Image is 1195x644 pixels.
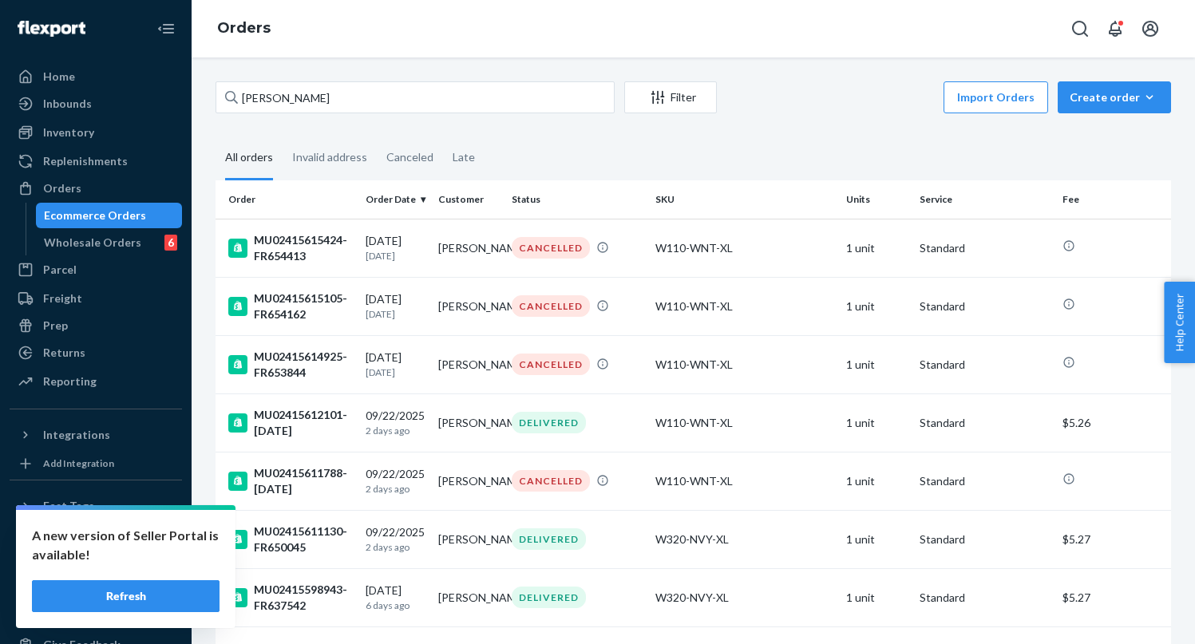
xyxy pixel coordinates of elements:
[228,349,353,381] div: MU02415614925-FR653844
[10,257,182,282] a: Parcel
[512,295,590,317] div: CANCELLED
[204,6,283,52] ol: breadcrumbs
[840,393,913,452] td: 1 unit
[512,470,590,492] div: CANCELLED
[228,407,353,439] div: MU02415612101-[DATE]
[10,313,182,338] a: Prep
[1070,89,1159,105] div: Create order
[228,290,353,322] div: MU02415615105-FR654162
[43,262,77,278] div: Parcel
[228,232,353,264] div: MU02415615424-FR654413
[512,587,586,608] div: DELIVERED
[366,482,426,496] p: 2 days ago
[10,91,182,117] a: Inbounds
[366,524,426,554] div: 09/22/2025
[10,551,182,576] a: Settings
[10,422,182,448] button: Integrations
[366,291,426,321] div: [DATE]
[366,249,426,263] p: [DATE]
[225,136,273,180] div: All orders
[432,452,505,510] td: [PERSON_NAME]
[359,180,433,219] th: Order Date
[43,427,110,443] div: Integrations
[432,277,505,335] td: [PERSON_NAME]
[366,408,426,437] div: 09/22/2025
[18,21,85,37] img: Flexport logo
[840,180,913,219] th: Units
[1134,13,1166,45] button: Open account menu
[505,180,649,219] th: Status
[43,456,114,470] div: Add Integration
[1064,13,1096,45] button: Open Search Box
[10,369,182,394] a: Reporting
[920,415,1051,431] p: Standard
[44,207,146,223] div: Ecommerce Orders
[216,180,359,219] th: Order
[512,412,586,433] div: DELIVERED
[10,64,182,89] a: Home
[920,590,1051,606] p: Standard
[920,357,1051,373] p: Standard
[366,307,426,321] p: [DATE]
[216,81,615,113] input: Search orders
[438,192,499,206] div: Customer
[920,531,1051,547] p: Standard
[366,365,426,379] p: [DATE]
[432,335,505,393] td: [PERSON_NAME]
[164,235,177,251] div: 6
[43,498,94,514] div: Fast Tags
[10,493,182,519] button: Fast Tags
[1058,81,1171,113] button: Create order
[920,298,1051,314] p: Standard
[512,354,590,375] div: CANCELLED
[228,465,353,497] div: MU02415611788-[DATE]
[1091,596,1179,636] iframe: Opens a widget where you can chat to one of our agents
[655,298,833,314] div: W110-WNT-XL
[10,286,182,311] a: Freight
[1056,510,1171,568] td: $5.27
[150,13,182,45] button: Close Navigation
[43,69,75,85] div: Home
[43,124,94,140] div: Inventory
[920,473,1051,489] p: Standard
[625,89,716,105] div: Filter
[1056,180,1171,219] th: Fee
[43,96,92,112] div: Inbounds
[432,393,505,452] td: [PERSON_NAME]
[10,176,182,201] a: Orders
[36,230,183,255] a: Wholesale Orders6
[432,568,505,626] td: [PERSON_NAME]
[10,578,182,603] button: Talk to Support
[43,373,97,389] div: Reporting
[840,219,913,277] td: 1 unit
[432,219,505,277] td: [PERSON_NAME]
[649,180,840,219] th: SKU
[386,136,433,178] div: Canceled
[944,81,1048,113] button: Import Orders
[10,454,182,473] a: Add Integration
[43,318,68,334] div: Prep
[1099,13,1131,45] button: Open notifications
[655,415,833,431] div: W110-WNT-XL
[913,180,1057,219] th: Service
[228,523,353,555] div: MU02415611130-FR650045
[366,350,426,379] div: [DATE]
[655,473,833,489] div: W110-WNT-XL
[655,357,833,373] div: W110-WNT-XL
[366,540,426,554] p: 2 days ago
[432,510,505,568] td: [PERSON_NAME]
[655,531,833,547] div: W320-NVY-XL
[36,203,183,228] a: Ecommerce Orders
[43,153,128,169] div: Replenishments
[655,590,833,606] div: W320-NVY-XL
[366,583,426,612] div: [DATE]
[1164,282,1195,363] button: Help Center
[840,277,913,335] td: 1 unit
[366,466,426,496] div: 09/22/2025
[10,340,182,365] a: Returns
[217,19,271,37] a: Orders
[453,136,475,178] div: Late
[655,240,833,256] div: W110-WNT-XL
[32,526,220,564] p: A new version of Seller Portal is available!
[10,120,182,145] a: Inventory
